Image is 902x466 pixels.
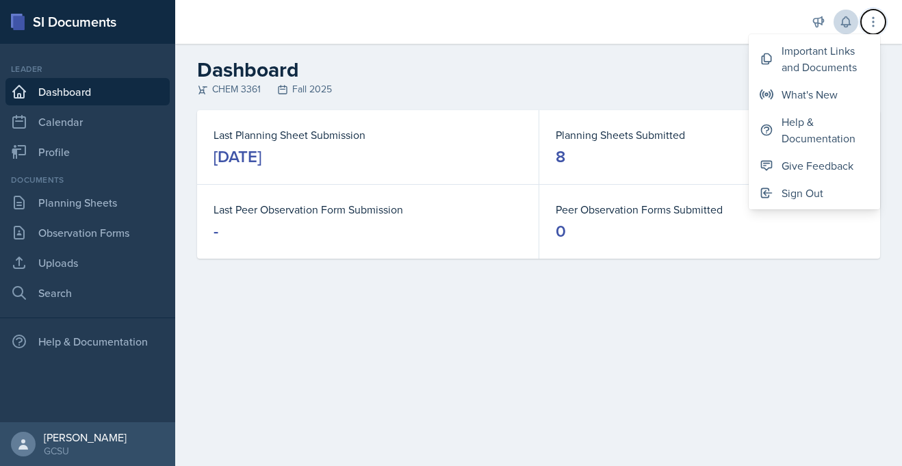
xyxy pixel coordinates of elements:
[749,152,880,179] button: Give Feedback
[5,189,170,216] a: Planning Sheets
[5,174,170,186] div: Documents
[556,127,864,143] dt: Planning Sheets Submitted
[44,444,127,458] div: GCSU
[782,185,823,201] div: Sign Out
[556,220,566,242] div: 0
[5,328,170,355] div: Help & Documentation
[5,78,170,105] a: Dashboard
[556,146,565,168] div: 8
[749,81,880,108] button: What's New
[44,430,127,444] div: [PERSON_NAME]
[5,63,170,75] div: Leader
[5,249,170,276] a: Uploads
[197,57,880,82] h2: Dashboard
[214,146,261,168] div: [DATE]
[749,179,880,207] button: Sign Out
[5,279,170,307] a: Search
[556,201,864,218] dt: Peer Observation Forms Submitted
[5,219,170,246] a: Observation Forms
[214,220,218,242] div: -
[782,114,869,146] div: Help & Documentation
[5,108,170,135] a: Calendar
[5,138,170,166] a: Profile
[782,86,838,103] div: What's New
[214,127,522,143] dt: Last Planning Sheet Submission
[749,37,880,81] button: Important Links and Documents
[197,82,880,96] div: CHEM 3361 Fall 2025
[214,201,522,218] dt: Last Peer Observation Form Submission
[782,157,853,174] div: Give Feedback
[749,108,880,152] button: Help & Documentation
[782,42,869,75] div: Important Links and Documents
